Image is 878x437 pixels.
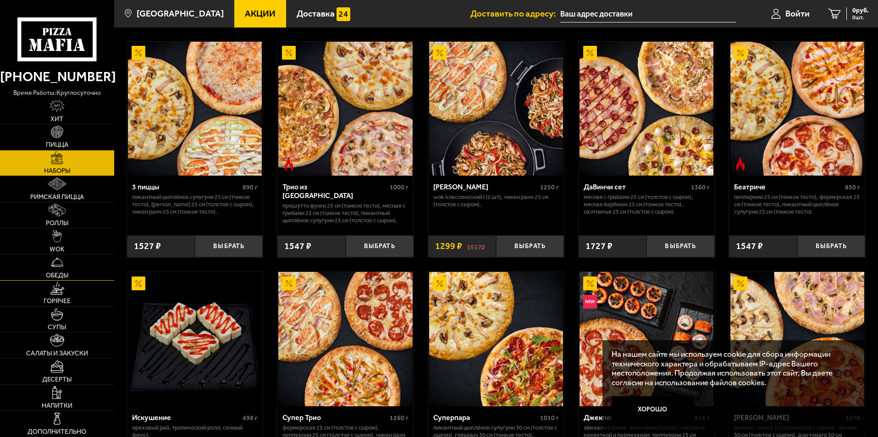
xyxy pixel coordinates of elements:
img: Джекпот [580,272,713,406]
s: 1517 ₽ [467,242,485,251]
img: Суперпара [429,272,563,406]
img: Супер Трио [278,272,412,406]
p: Прошутто Фунги 25 см (тонкое тесто), Мясная с грибами 25 см (тонкое тесто), Пикантный цыплёнок су... [282,202,409,224]
span: 1299 ₽ [435,242,462,251]
img: Трио из Рио [278,42,412,176]
img: Акционный [583,46,597,60]
img: Акционный [734,46,747,60]
span: Напитки [42,403,72,409]
a: АкционныйСупер Трио [277,272,414,406]
img: Акционный [132,46,145,60]
span: 1260 г [390,414,409,422]
span: Наборы [44,168,70,174]
div: Трио из [GEOGRAPHIC_DATA] [282,183,387,200]
a: АкционныйДаВинчи сет [579,42,715,176]
button: Выбрать [646,235,714,258]
a: АкционныйОстрое блюдоБеатриче [729,42,865,176]
button: Выбрать [195,235,263,258]
img: Акционный [433,46,447,60]
img: Акционный [282,277,296,290]
div: Супер Трио [282,413,387,422]
img: 3 пиццы [128,42,262,176]
img: Акционный [734,277,747,290]
span: Доставка [297,9,335,18]
img: Беатриче [730,42,864,176]
span: WOK [50,246,65,253]
a: АкционныйХет Трик [729,272,865,406]
a: АкционныйНовинкаДжекпот [579,272,715,406]
a: АкционныйОстрое блюдоТрио из Рио [277,42,414,176]
span: Супы [48,324,66,331]
span: 1547 ₽ [736,242,763,251]
div: Джекпот [584,413,692,422]
span: Доставить по адресу: [470,9,560,18]
img: Акционный [433,277,447,290]
img: ДаВинчи сет [580,42,713,176]
span: 1000 г [390,183,409,191]
span: 498 г [243,414,258,422]
p: Пепперони 25 см (тонкое тесто), Фермерская 25 см (тонкое тесто), Пикантный цыплёнок сулугуни 25 с... [734,194,860,216]
img: Акционный [583,277,597,290]
img: Острое блюдо [282,157,296,171]
span: 0 руб. [852,7,869,14]
span: 0 шт. [852,15,869,20]
span: 1360 г [691,183,710,191]
span: Пицца [46,142,68,148]
img: Акционный [282,46,296,60]
img: 15daf4d41897b9f0e9f617042186c801.svg [337,7,350,21]
p: На нашем сайте мы используем cookie для сбора информации технического характера и обрабатываем IP... [612,349,851,387]
span: 890 г [243,183,258,191]
div: Искушение [132,413,241,422]
p: Мясная с грибами 25 см (толстое с сыром), Мясная Барбекю 25 см (тонкое тесто), Охотничья 25 см (т... [584,194,710,216]
span: Обеды [46,272,68,279]
p: Пикантный цыплёнок сулугуни 25 см (тонкое тесто), [PERSON_NAME] 25 см (толстое с сыром), Чикен Ра... [132,194,258,216]
span: Горячее [44,298,71,304]
span: 1250 г [540,183,559,191]
span: 1727 ₽ [585,242,613,251]
img: Искушение [128,272,262,406]
div: Беатриче [734,183,843,191]
div: ДаВинчи сет [584,183,689,191]
span: Десерты [42,376,72,383]
p: Wok классический L (2 шт), Чикен Ранч 25 см (толстое с сыром). [433,194,559,208]
span: Дополнительно [28,429,86,435]
span: Римская пицца [30,194,84,200]
input: Ваш адрес доставки [560,6,736,22]
a: АкционныйИскушение [127,272,263,406]
a: АкционныйСуперпара [428,272,564,406]
span: Акции [245,9,276,18]
img: Новинка [583,295,597,309]
a: Акционный3 пиццы [127,42,263,176]
button: Выбрать [496,235,564,258]
img: Вилла Капри [429,42,563,176]
img: Хет Трик [730,272,864,406]
img: Острое блюдо [734,157,747,171]
a: АкционныйВилла Капри [428,42,564,176]
img: Акционный [132,277,145,290]
button: Выбрать [346,235,414,258]
div: Суперпара [433,413,538,422]
span: Роллы [46,220,68,227]
div: [PERSON_NAME] [433,183,538,191]
span: Хит [50,116,63,122]
span: 1010 г [540,414,559,422]
button: Хорошо [612,396,694,424]
span: Войти [785,9,810,18]
span: 850 г [845,183,860,191]
div: 3 пиццы [132,183,241,191]
span: 1547 ₽ [284,242,311,251]
span: Салаты и закуски [26,350,88,357]
span: [GEOGRAPHIC_DATA] [137,9,224,18]
span: 1527 ₽ [134,242,161,251]
button: Выбрать [797,235,865,258]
